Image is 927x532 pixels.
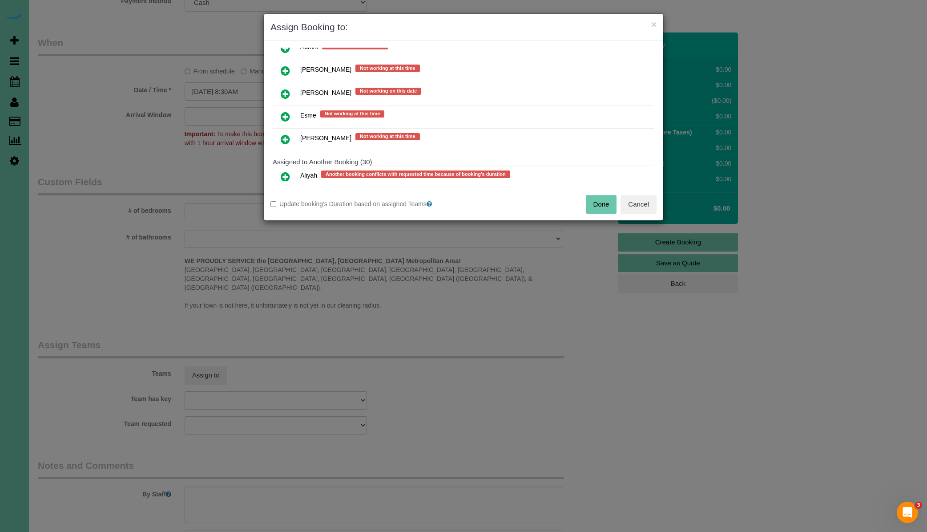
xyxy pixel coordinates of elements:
[300,44,318,51] span: Admin
[897,502,918,523] iframe: Intercom live chat
[355,65,420,72] span: Not working at this time
[586,195,617,214] button: Done
[270,199,457,208] label: Update booking's Duration based on assigned Teams
[651,20,657,29] button: ×
[300,112,316,119] span: Esme
[915,502,922,509] span: 3
[300,89,351,96] span: [PERSON_NAME]
[355,133,420,140] span: Not working at this time
[300,66,351,73] span: [PERSON_NAME]
[270,20,657,34] h3: Assign Booking to:
[273,158,654,166] h4: Assigned to Another Booking (30)
[300,172,317,179] span: Aliyah
[270,201,276,207] input: Update booking's Duration based on assigned Teams
[321,171,510,178] span: Another booking conflicts with requested time because of booking's duration
[300,134,351,142] span: [PERSON_NAME]
[320,110,385,118] span: Not working at this time
[621,195,657,214] button: Cancel
[355,88,421,95] span: Not working on this date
